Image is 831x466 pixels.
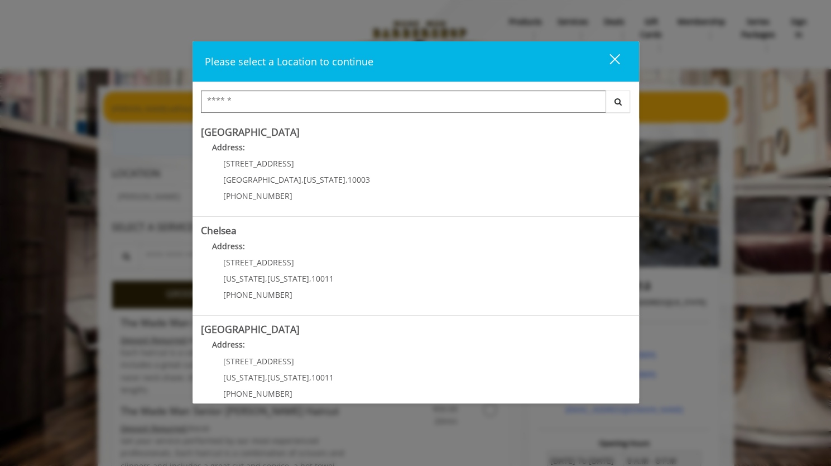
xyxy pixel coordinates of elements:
span: , [301,174,304,185]
span: 10011 [311,273,334,284]
i: Search button [612,98,625,106]
div: Center Select [201,91,631,118]
b: Chelsea [201,224,237,237]
span: Please select a Location to continue [205,55,373,68]
span: [STREET_ADDRESS] [223,356,294,367]
span: 10011 [311,372,334,383]
span: [US_STATE] [304,174,345,185]
b: [GEOGRAPHIC_DATA] [201,125,300,139]
span: [US_STATE] [267,273,309,284]
span: [US_STATE] [223,273,265,284]
span: , [265,372,267,383]
b: Address: [212,241,245,251]
span: , [265,273,267,284]
button: close dialog [589,50,627,73]
span: [PHONE_NUMBER] [223,388,292,399]
span: [GEOGRAPHIC_DATA] [223,174,301,185]
b: [GEOGRAPHIC_DATA] [201,322,300,336]
span: [PHONE_NUMBER] [223,289,292,300]
span: [US_STATE] [223,372,265,383]
span: [US_STATE] [267,372,309,383]
div: close dialog [597,53,619,70]
span: , [345,174,348,185]
b: Address: [212,339,245,350]
span: [STREET_ADDRESS] [223,158,294,169]
span: , [309,372,311,383]
input: Search Center [201,91,606,113]
span: 10003 [348,174,370,185]
span: [PHONE_NUMBER] [223,191,292,201]
b: Address: [212,142,245,153]
span: [STREET_ADDRESS] [223,257,294,268]
span: , [309,273,311,284]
